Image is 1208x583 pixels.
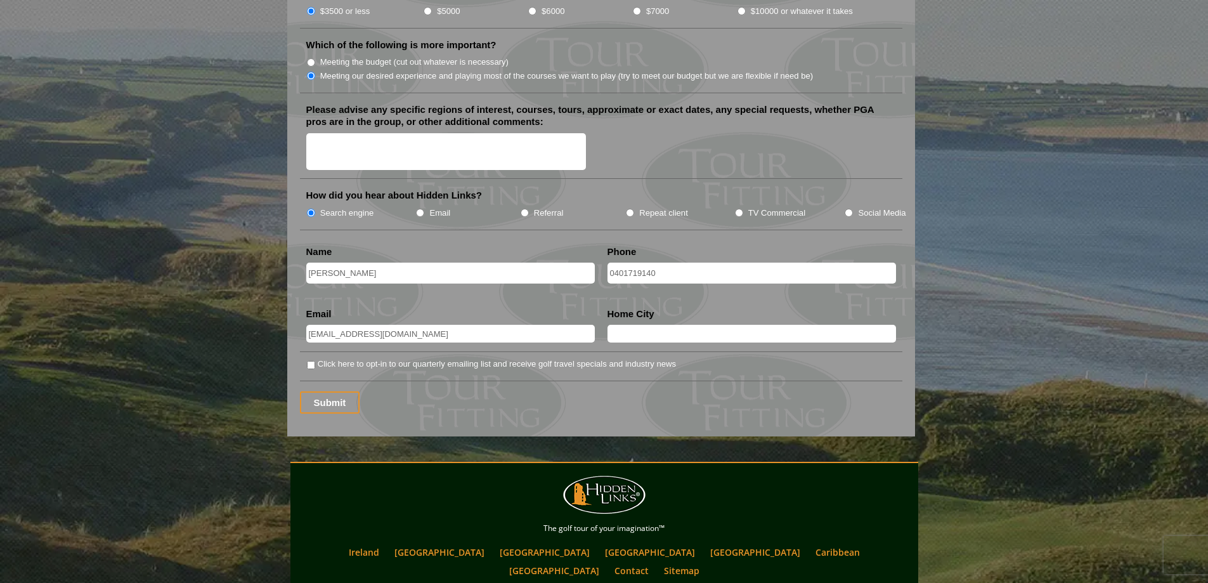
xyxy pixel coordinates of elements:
a: [GEOGRAPHIC_DATA] [704,543,807,561]
p: The golf tour of your imagination™ [294,521,915,535]
label: $10000 or whatever it takes [751,5,853,18]
label: $3500 or less [320,5,370,18]
a: Ireland [342,543,386,561]
label: Email [429,207,450,219]
input: Submit [300,391,360,414]
label: Please advise any specific regions of interest, courses, tours, approximate or exact dates, any s... [306,103,896,128]
label: Name [306,246,332,258]
label: Referral [534,207,564,219]
label: TV Commercial [748,207,805,219]
a: [GEOGRAPHIC_DATA] [599,543,701,561]
label: Search engine [320,207,374,219]
a: [GEOGRAPHIC_DATA] [388,543,491,561]
label: Meeting our desired experience and playing most of the courses we want to play (try to meet our b... [320,70,814,82]
label: Meeting the budget (cut out whatever is necessary) [320,56,509,69]
label: Social Media [858,207,906,219]
label: $6000 [542,5,564,18]
label: Click here to opt-in to our quarterly emailing list and receive golf travel specials and industry... [318,358,676,370]
label: Home City [607,308,654,320]
label: Which of the following is more important? [306,39,497,51]
label: Phone [607,246,637,258]
label: Email [306,308,332,320]
a: Contact [608,561,655,580]
a: Sitemap [658,561,706,580]
a: [GEOGRAPHIC_DATA] [493,543,596,561]
a: [GEOGRAPHIC_DATA] [503,561,606,580]
label: Repeat client [639,207,688,219]
a: Caribbean [809,543,866,561]
label: $5000 [437,5,460,18]
label: How did you hear about Hidden Links? [306,189,483,202]
label: $7000 [646,5,669,18]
